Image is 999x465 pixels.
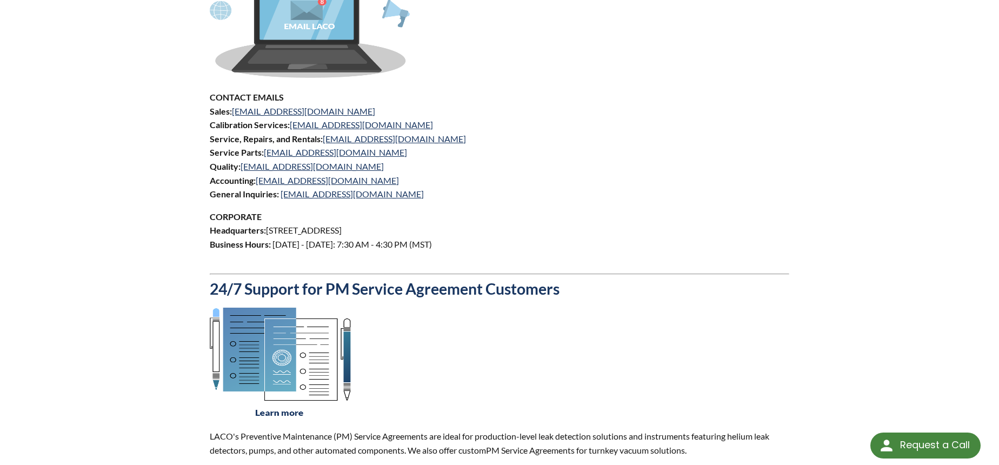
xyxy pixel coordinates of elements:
[210,211,262,222] strong: CORPORATE
[878,437,895,454] img: round button
[210,280,560,298] strong: 24/7 Support for PM Service Agreement Customers
[241,161,384,171] a: [EMAIL_ADDRESS][DOMAIN_NAME]
[281,189,424,199] a: [EMAIL_ADDRESS][DOMAIN_NAME]
[210,106,232,116] strong: Sales:
[323,134,466,144] a: [EMAIL_ADDRESS][DOMAIN_NAME]
[210,429,789,457] p: LACO's Preventive Maintenance (PM) Service Agreements are ideal for production-level leak detecti...
[232,106,375,116] a: [EMAIL_ADDRESS][DOMAIN_NAME]
[870,433,981,459] div: Request a Call
[210,225,266,235] strong: Headquarters:
[210,189,279,199] strong: General Inquiries:
[210,161,241,171] strong: Quality:
[210,210,789,265] p: [STREET_ADDRESS] [DATE] - [DATE]: 7:30 AM - 4:30 PM (MST)
[900,433,970,457] div: Request a Call
[210,147,264,157] strong: Service Parts:
[290,119,433,130] a: [EMAIL_ADDRESS][DOMAIN_NAME]
[210,239,271,249] strong: Business Hours:
[264,147,407,157] a: [EMAIL_ADDRESS][DOMAIN_NAME]
[256,175,399,185] a: [EMAIL_ADDRESS][DOMAIN_NAME]
[210,92,284,102] strong: CONTACT EMAILS
[210,119,290,130] strong: Calibration Services:
[210,134,323,144] strong: Service, Repairs, and Rentals:
[210,175,256,185] strong: Accounting:
[210,308,351,417] img: Asset_3.png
